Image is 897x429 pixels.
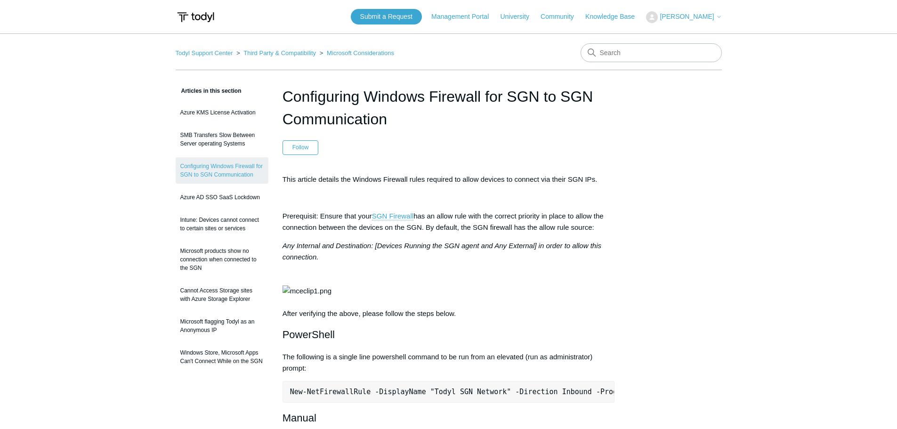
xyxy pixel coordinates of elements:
img: Todyl Support Center Help Center home page [176,8,216,26]
a: University [500,12,538,22]
input: Search [581,43,722,62]
p: Prerequisit: Ensure that your has an allow rule with the correct priority in place to allow the c... [283,210,615,233]
a: Windows Store, Microsoft Apps Can't Connect While on the SGN [176,344,268,370]
p: After verifying the above, please follow the steps below. [283,240,615,319]
em: Any Internal and Destination: [Devices Running the SGN agent and Any External] in order to allow ... [283,242,601,261]
a: Microsoft products show no connection when connected to the SGN [176,242,268,277]
li: Todyl Support Center [176,49,235,57]
p: This article details the Windows Firewall rules required to allow devices to connect via their SG... [283,174,615,185]
a: Microsoft flagging Todyl as an Anonymous IP [176,313,268,339]
a: Community [541,12,583,22]
pre: New-NetFirewallRule -DisplayName "Todyl SGN Network" -Direction Inbound -Program Any -LocalAddres... [283,381,615,403]
li: Third Party & Compatibility [234,49,318,57]
a: SMB Transfers Slow Between Server operating Systems [176,126,268,153]
a: Intune: Devices cannot connect to certain sites or services [176,211,268,237]
a: Azure AD SSO SaaS Lockdown [176,188,268,206]
button: Follow Article [283,140,319,154]
span: Articles in this section [176,88,242,94]
a: Microsoft Considerations [327,49,394,57]
a: Todyl Support Center [176,49,233,57]
h2: Manual [283,410,615,426]
img: mceclip1.png [283,285,331,297]
p: The following is a single line powershell command to be run from an elevated (run as administrato... [283,351,615,374]
a: Third Party & Compatibility [243,49,316,57]
a: Azure KMS License Activation [176,104,268,121]
a: SGN Firewall [372,212,413,220]
li: Microsoft Considerations [318,49,394,57]
a: Configuring Windows Firewall for SGN to SGN Communication [176,157,268,184]
h2: PowerShell [283,326,615,343]
h1: Configuring Windows Firewall for SGN to SGN Communication [283,85,615,130]
a: Submit a Request [351,9,422,24]
a: Management Portal [431,12,498,22]
span: [PERSON_NAME] [660,13,714,20]
button: [PERSON_NAME] [646,11,721,23]
a: Cannot Access Storage sites with Azure Storage Explorer [176,282,268,308]
a: Knowledge Base [585,12,644,22]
